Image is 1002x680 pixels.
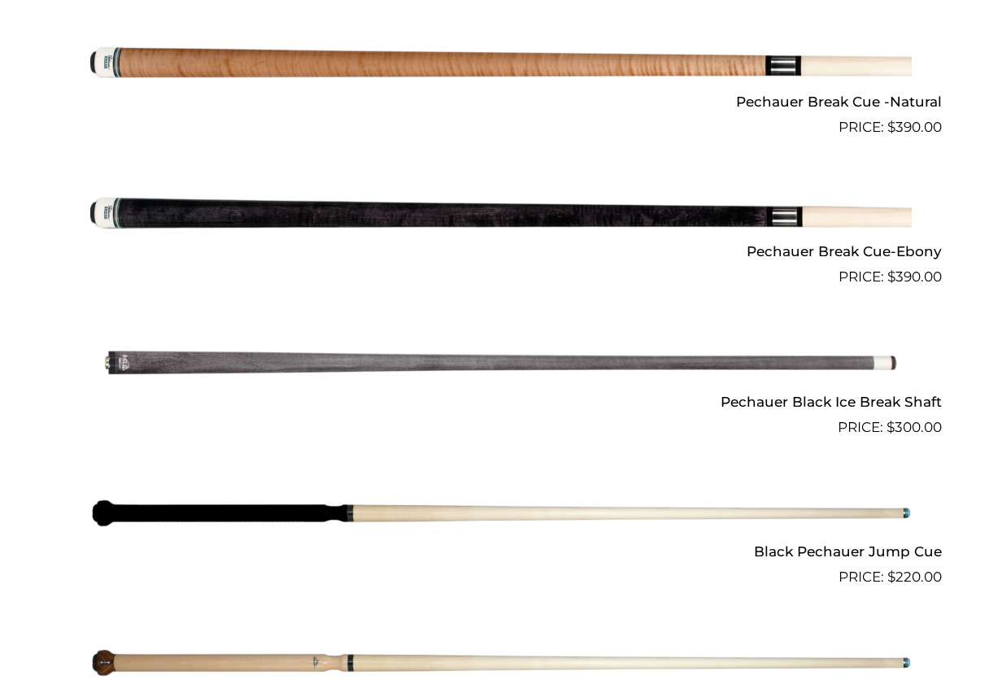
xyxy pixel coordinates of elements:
[887,419,942,435] bdi: 300.00
[60,86,942,116] h2: Pechauer Break Cue -Natural
[887,419,895,435] span: $
[90,294,912,431] img: Pechauer Black Ice Break Shaft
[60,294,942,438] a: Pechauer Black Ice Break Shaft $300.00
[887,268,895,285] span: $
[60,145,942,288] a: Pechauer Break Cue-Ebony $390.00
[887,268,942,285] bdi: 390.00
[60,386,942,416] h2: Pechauer Black Ice Break Shaft
[60,537,942,567] h2: Black Pechauer Jump Cue
[887,119,942,135] bdi: 390.00
[60,445,942,588] a: Black Pechauer Jump Cue $220.00
[90,445,912,582] img: Black Pechauer Jump Cue
[887,119,895,135] span: $
[887,569,895,585] span: $
[887,569,942,585] bdi: 220.00
[60,237,942,267] h2: Pechauer Break Cue-Ebony
[90,145,912,281] img: Pechauer Break Cue-Ebony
